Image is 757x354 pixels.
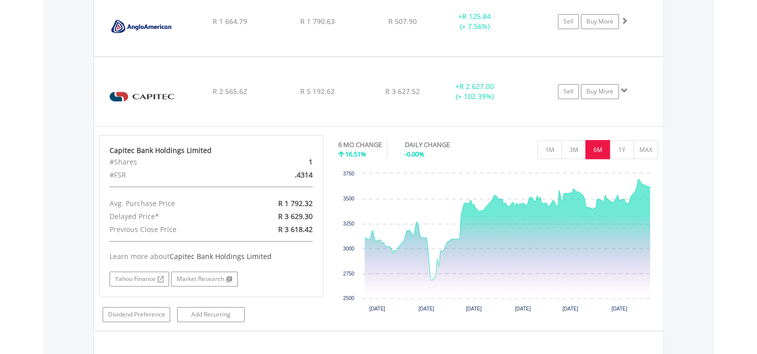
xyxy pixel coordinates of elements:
text: [DATE] [466,306,482,311]
div: + (+ 102.39%) [437,81,513,101]
a: Market Research [171,271,238,286]
div: 1 [247,155,320,168]
span: R 3 629.30 [278,211,313,221]
span: -0.00% [405,149,424,158]
text: 3250 [343,221,355,226]
span: R 1 664.79 [213,16,247,26]
button: 1M [537,140,562,159]
a: Yahoo Finance [110,271,169,286]
div: Capitec Bank Holdings Limited [110,145,313,155]
div: Learn more about [110,251,313,261]
span: 16.51% [345,149,366,158]
a: Add Recurring [177,307,245,322]
button: 1Y [609,140,634,159]
button: 3M [561,140,586,159]
span: Capitec Bank Holdings Limited [170,251,272,261]
text: [DATE] [611,306,627,311]
a: Buy More [581,84,619,99]
a: Sell [558,14,579,29]
span: R 3 627.52 [385,86,420,96]
img: EQU.ZA.CPI.png [99,69,185,123]
text: [DATE] [562,306,578,311]
div: Chart. Highcharts interactive chart. [338,168,658,318]
svg: Interactive chart [338,168,658,318]
div: Avg. Purchase Price [102,197,248,210]
text: 3750 [343,171,355,176]
text: [DATE] [418,306,434,311]
div: #Shares [102,155,248,168]
button: MAX [633,140,658,159]
a: Sell [558,84,579,99]
a: Buy More [581,14,619,29]
a: Dividend Preference [103,307,170,322]
text: 3000 [343,246,355,251]
text: 2750 [343,271,355,276]
div: #FSR [102,168,248,181]
span: R 1 790.63 [300,16,335,26]
text: [DATE] [515,306,531,311]
text: [DATE] [369,306,385,311]
span: R 1 792.32 [278,198,313,208]
span: R 507.90 [388,16,417,26]
div: 6 MO CHANGE [338,140,382,149]
button: 6M [585,140,610,159]
div: .4314 [247,168,320,181]
span: R 3 618.42 [278,224,313,234]
span: R 2 627.00 [459,81,494,91]
div: DAILY CHANGE [405,140,485,149]
div: Previous Close Price [102,223,248,236]
div: + (+ 7.56%) [437,11,513,31]
text: 3500 [343,196,355,201]
div: Delayed Price* [102,210,248,223]
span: R 125.84 [462,11,491,21]
span: R 2 565.62 [213,86,247,96]
span: R 5 192.62 [300,86,335,96]
text: 2500 [343,295,355,301]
